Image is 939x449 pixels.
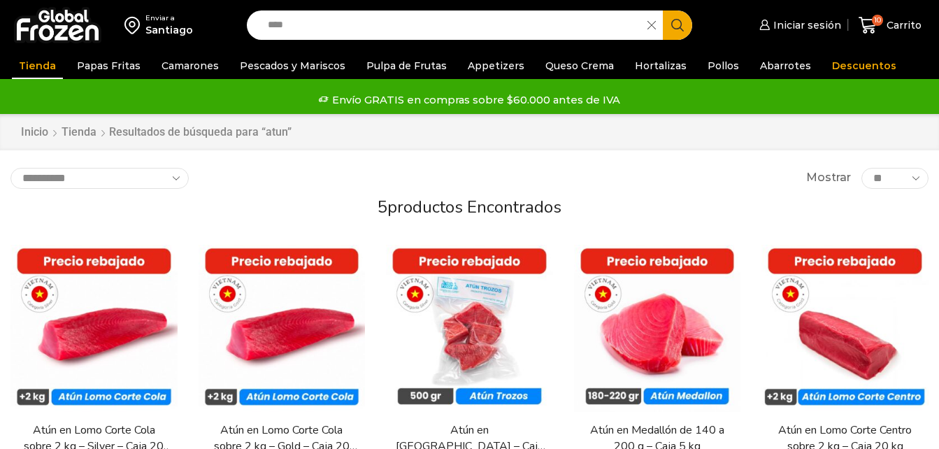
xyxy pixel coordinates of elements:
h1: Resultados de búsqueda para “atun” [109,125,292,138]
a: Descuentos [825,52,903,79]
a: Queso Crema [538,52,621,79]
span: Iniciar sesión [770,18,841,32]
nav: Breadcrumb [20,124,292,141]
a: Appetizers [461,52,531,79]
a: 10 Carrito [855,9,925,42]
span: Carrito [883,18,922,32]
a: Papas Fritas [70,52,148,79]
span: 5 [378,196,387,218]
a: Pulpa de Frutas [359,52,454,79]
a: Hortalizas [628,52,694,79]
button: Search button [663,10,692,40]
div: Enviar a [145,13,193,23]
select: Pedido de la tienda [10,168,189,189]
div: Santiago [145,23,193,37]
a: Pescados y Mariscos [233,52,352,79]
a: Inicio [20,124,49,141]
a: Pollos [701,52,746,79]
img: address-field-icon.svg [124,13,145,37]
span: Mostrar [806,170,851,186]
span: productos encontrados [387,196,561,218]
a: Camarones [155,52,226,79]
a: Iniciar sesión [756,11,841,39]
span: 10 [872,15,883,26]
a: Tienda [12,52,63,79]
a: Abarrotes [753,52,818,79]
a: Tienda [61,124,97,141]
